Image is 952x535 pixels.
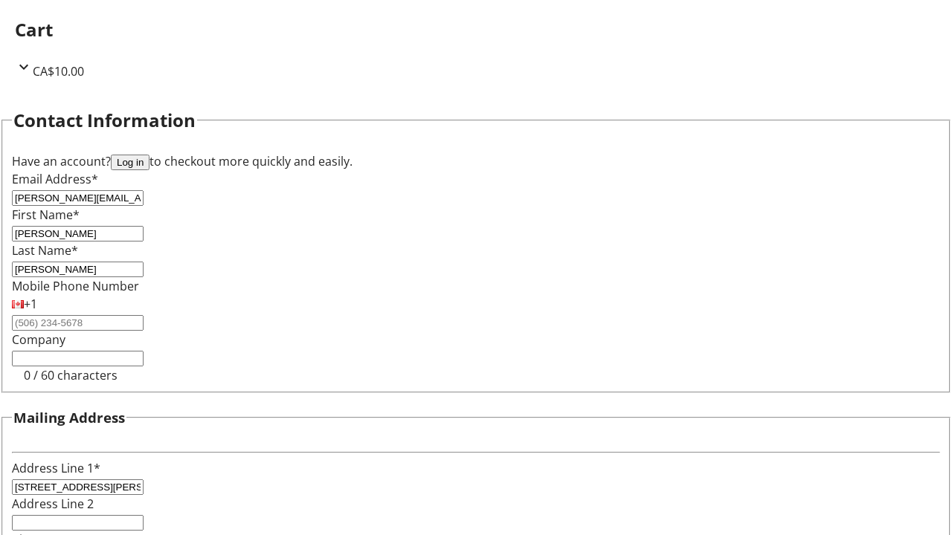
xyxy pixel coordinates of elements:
tr-character-limit: 0 / 60 characters [24,367,118,383]
button: Log in [111,155,149,170]
input: Address [12,479,144,495]
label: Address Line 1* [12,460,100,476]
h3: Mailing Address [13,407,125,428]
input: (506) 234-5678 [12,315,144,331]
h2: Contact Information [13,107,196,134]
label: Mobile Phone Number [12,278,139,294]
label: First Name* [12,207,80,223]
label: Company [12,331,65,348]
div: Have an account? to checkout more quickly and easily. [12,152,940,170]
h2: Cart [15,16,937,43]
label: Address Line 2 [12,496,94,512]
label: Last Name* [12,242,78,259]
label: Email Address* [12,171,98,187]
span: CA$10.00 [33,63,84,80]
